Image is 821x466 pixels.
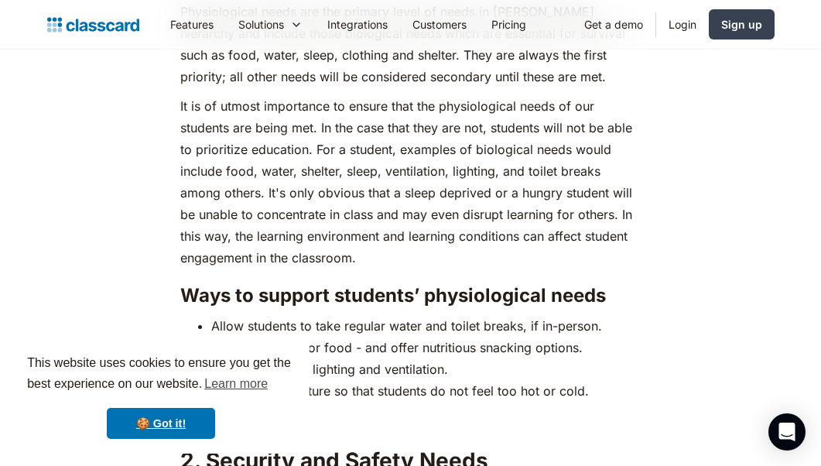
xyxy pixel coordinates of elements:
p: It is of utmost importance to ensure that the physiological needs of our students are being met. ... [180,95,641,269]
div: Sign up [721,16,762,33]
li: Ensure adequate lighting and ventilation. [211,358,641,380]
a: Get a demo [572,7,655,42]
div: Solutions [238,16,284,33]
h3: Ways to support students’ physiological needs [180,284,641,307]
a: dismiss cookie message [107,408,215,439]
a: learn more about cookies [202,372,270,396]
span: This website uses cookies to ensure you get the best experience on our website. [27,354,295,396]
div: Open Intercom Messenger [768,413,806,451]
li: Monitor temperature so that students do not feel too hot or cold. [211,380,641,402]
li: Allow students to take regular water and toilet breaks, if in-person. [211,315,641,337]
a: Features [158,7,226,42]
p: ‍ [180,409,641,431]
a: Sign up [709,9,775,39]
li: Provide breaks for food - and offer nutritious snacking options. [211,337,641,358]
a: Integrations [315,7,400,42]
div: Solutions [226,7,315,42]
a: Customers [400,7,479,42]
div: cookieconsent [12,339,310,454]
a: Login [656,7,709,42]
a: home [47,14,139,36]
a: Pricing [479,7,539,42]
